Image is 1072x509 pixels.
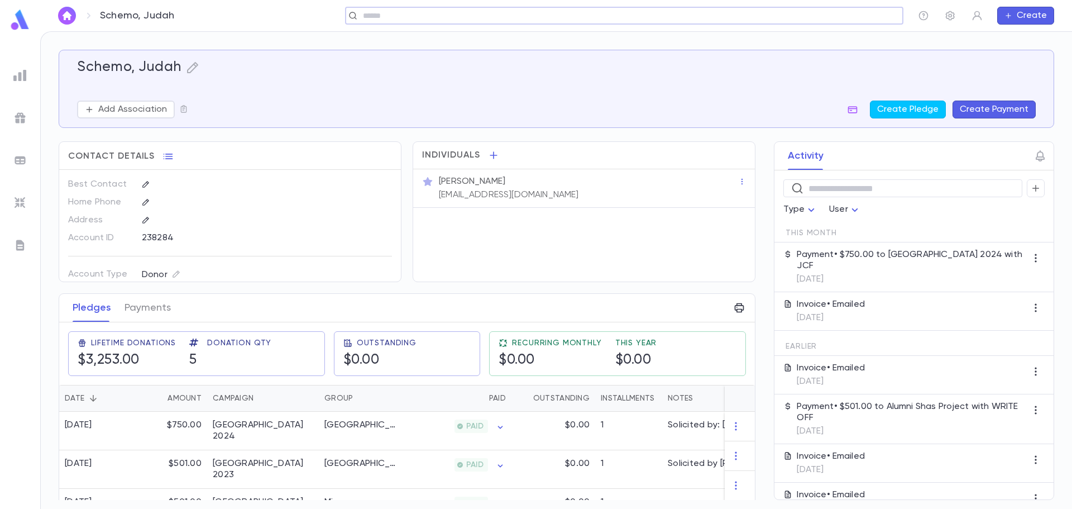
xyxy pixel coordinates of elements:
[135,412,207,450] div: $750.00
[65,458,92,469] div: [DATE]
[65,385,84,412] div: Date
[797,274,1027,285] p: [DATE]
[829,205,848,214] span: User
[73,294,111,322] button: Pledges
[65,497,92,508] div: [DATE]
[565,420,590,431] p: $0.00
[207,339,271,348] span: Donation Qty
[797,249,1027,272] p: Payment • $750.00 to [GEOGRAPHIC_DATA] 2024 with JCF
[403,385,511,412] div: Paid
[60,11,74,20] img: home_white.a664292cf8c1dea59945f0da9f25487c.svg
[125,294,171,322] button: Payments
[668,385,693,412] div: Notes
[786,342,817,351] span: Earlier
[797,451,865,462] p: Invoice • Emailed
[783,199,818,221] div: Type
[65,420,92,431] div: [DATE]
[439,176,505,187] p: [PERSON_NAME]
[829,199,862,221] div: User
[68,265,132,283] p: Account Type
[167,385,202,412] div: Amount
[462,422,488,431] span: PAID
[213,420,313,442] div: Jerusalem 2024
[189,352,197,369] h5: 5
[662,385,802,412] div: Notes
[668,458,787,469] div: Solicited by [PERSON_NAME]
[91,339,176,348] span: Lifetime Donations
[68,229,132,247] p: Account ID
[213,458,313,481] div: Jerusalem 2023
[512,339,601,348] span: Recurring Monthly
[68,151,155,162] span: Contact Details
[343,352,380,369] h5: $0.00
[462,499,488,508] span: PAID
[135,385,207,412] div: Amount
[797,376,865,387] p: [DATE]
[324,458,397,469] div: Jerusalem
[68,175,132,193] p: Best Contact
[324,385,353,412] div: Group
[499,352,535,369] h5: $0.00
[615,352,652,369] h5: $0.00
[797,464,865,475] p: [DATE]
[953,101,1036,118] button: Create Payment
[595,385,662,412] div: Installments
[77,101,175,118] button: Add Association
[595,412,662,450] div: 1
[357,339,417,348] span: Outstanding
[319,385,403,412] div: Group
[78,352,140,369] h5: $3,253.00
[870,101,946,118] button: Create Pledge
[439,189,578,201] p: [EMAIL_ADDRESS][DOMAIN_NAME]
[142,229,337,246] div: 238284
[13,111,27,125] img: campaigns_grey.99e729a5f7ee94e3726e6486bddda8f1.svg
[142,268,180,282] div: Donor
[100,9,174,22] p: Schemo, Judah
[13,69,27,82] img: reports_grey.c525e4749d1bce6a11f5fe2a8de1b229.svg
[533,385,590,412] div: Outstanding
[13,239,27,252] img: letters_grey.7941b92b52307dd3b8a917253454ce1c.svg
[783,205,805,214] span: Type
[489,385,506,412] div: Paid
[997,7,1054,25] button: Create
[797,312,865,324] p: [DATE]
[13,154,27,167] img: batches_grey.339ca447c9d9533ef1741baa751efc33.svg
[797,426,1027,437] p: [DATE]
[797,401,1027,424] p: Payment • $501.00 to Alumni Shas Project with WRITE OFF
[797,299,865,310] p: Invoice • Emailed
[207,385,319,412] div: Campaign
[77,59,181,76] h5: Schemo, Judah
[213,385,253,412] div: Campaign
[59,385,135,412] div: Date
[9,9,31,31] img: logo
[422,150,480,161] span: Individuals
[615,339,657,348] span: This Year
[13,196,27,210] img: imports_grey.530a8a0e642e233f2baf0ef88e8c9fcb.svg
[595,450,662,489] div: 1
[84,389,102,407] button: Sort
[601,385,654,412] div: Installments
[98,104,167,115] p: Add Association
[786,229,836,237] span: This Month
[462,460,488,469] span: PAID
[511,385,595,412] div: Outstanding
[68,193,132,211] p: Home Phone
[797,363,865,374] p: Invoice • Emailed
[797,489,865,501] p: Invoice • Emailed
[324,497,343,508] div: Misc
[135,450,207,489] div: $501.00
[668,420,790,431] div: Solicited by: [PERSON_NAME]
[68,211,132,229] p: Address
[324,420,397,431] div: Jerusalem
[565,458,590,469] p: $0.00
[788,142,824,170] button: Activity
[565,497,590,508] p: $0.00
